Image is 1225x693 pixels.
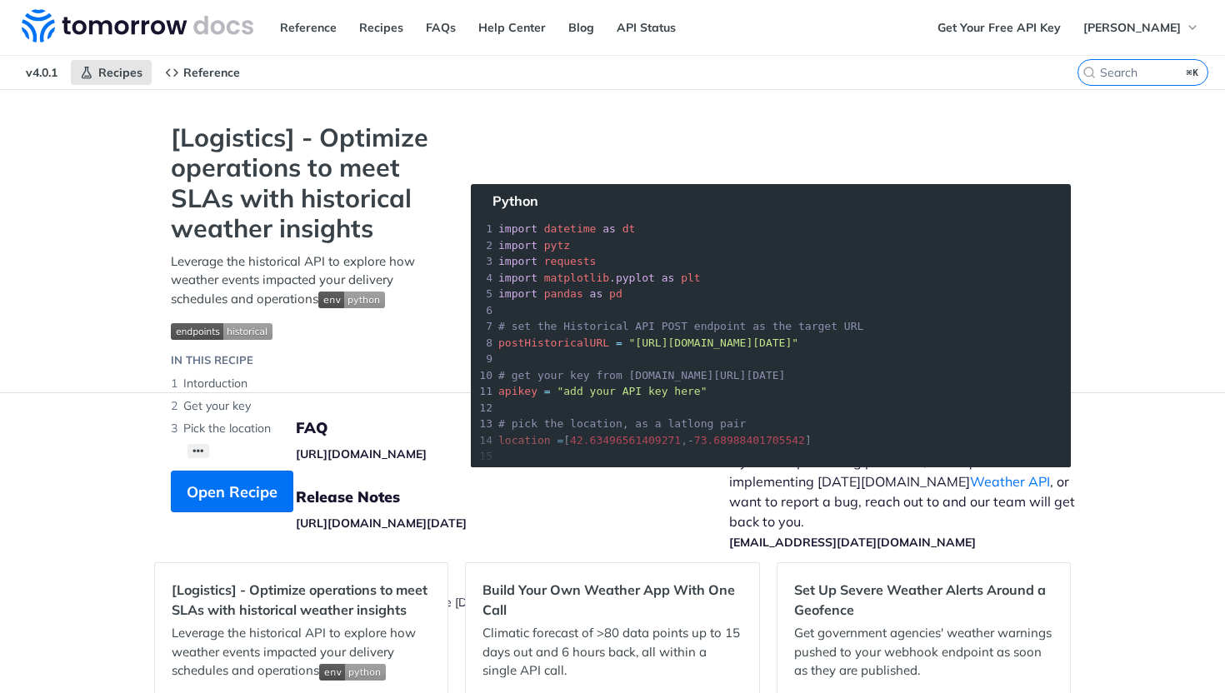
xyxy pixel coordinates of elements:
li: Pick the location [171,417,437,440]
h2: [Logistics] - Optimize operations to meet SLAs with historical weather insights [172,580,431,620]
a: Help Center [469,15,555,40]
span: Reference [183,65,240,80]
span: Expand image [318,291,385,307]
img: endpoint [171,323,272,340]
a: Recipes [350,15,412,40]
a: API Status [607,15,685,40]
span: Recipes [98,65,142,80]
p: Get government agencies' weather warnings pushed to your webhook endpoint as soon as they are pub... [794,624,1053,681]
kbd: ⌘K [1182,64,1203,81]
strong: [Logistics] - Optimize operations to meet SLAs with historical weather insights [171,122,437,244]
span: Expand image [319,662,386,678]
a: Blog [559,15,603,40]
p: Climatic forecast of >80 data points up to 15 days out and 6 hours back, all within a single API ... [482,624,742,681]
span: Expand image [171,321,437,340]
img: env [319,664,386,681]
li: Get your key [171,395,437,417]
svg: Search [1082,66,1096,79]
a: FAQs [417,15,465,40]
img: env [318,292,385,308]
span: [PERSON_NAME] [1083,20,1181,35]
a: Recipes [71,60,152,85]
h2: Build Your Own Weather App With One Call [482,580,742,620]
span: Open Recipe [187,481,277,503]
button: [PERSON_NAME] [1074,15,1208,40]
img: Tomorrow.io Weather API Docs [22,9,253,42]
p: Leverage the historical API to explore how weather events impacted your delivery schedules and op... [171,252,437,309]
li: Intorduction [171,372,437,395]
div: IN THIS RECIPE [171,352,253,369]
button: Open Recipe [171,471,293,512]
h2: Set Up Severe Weather Alerts Around a Geofence [794,580,1053,620]
span: v4.0.1 [17,60,67,85]
a: Reference [156,60,249,85]
a: Reference [271,15,346,40]
a: Get Your Free API Key [928,15,1070,40]
p: Leverage the historical API to explore how weather events impacted your delivery schedules and op... [172,624,431,681]
button: ••• [187,444,209,458]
